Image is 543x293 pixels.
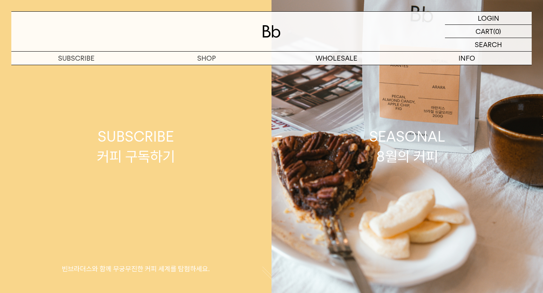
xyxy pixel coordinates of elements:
p: INFO [402,52,532,65]
a: SUBSCRIBE [11,52,141,65]
a: CART (0) [445,25,532,38]
p: (0) [493,25,501,38]
a: LOGIN [445,12,532,25]
p: LOGIN [478,12,499,24]
p: CART [476,25,493,38]
div: SEASONAL 8월의 커피 [369,127,445,166]
p: SEARCH [475,38,502,51]
div: SUBSCRIBE 커피 구독하기 [97,127,175,166]
a: SHOP [141,52,271,65]
img: 로고 [262,25,281,38]
p: WHOLESALE [271,52,402,65]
